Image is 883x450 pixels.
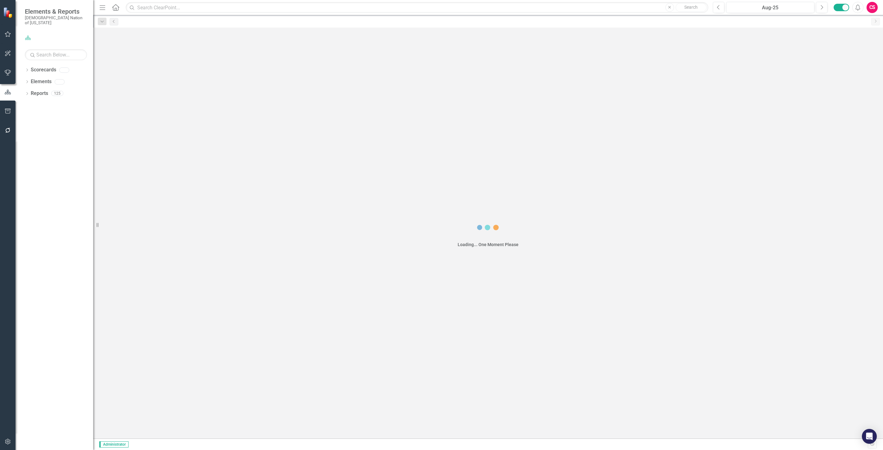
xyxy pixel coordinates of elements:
small: [DEMOGRAPHIC_DATA] Nation of [US_STATE] [25,15,87,25]
span: Search [684,5,698,10]
span: Elements & Reports [25,8,87,15]
span: Administrator [99,441,129,448]
a: Reports [31,90,48,97]
button: CS [867,2,878,13]
img: ClearPoint Strategy [3,7,14,18]
input: Search Below... [25,49,87,60]
button: Search [676,3,707,12]
div: Open Intercom Messenger [862,429,877,444]
input: Search ClearPoint... [126,2,708,13]
div: Loading... One Moment Please [458,241,518,248]
div: 125 [51,91,63,96]
div: Aug-25 [728,4,812,11]
a: Elements [31,78,52,85]
button: Aug-25 [726,2,814,13]
a: Scorecards [31,66,56,74]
